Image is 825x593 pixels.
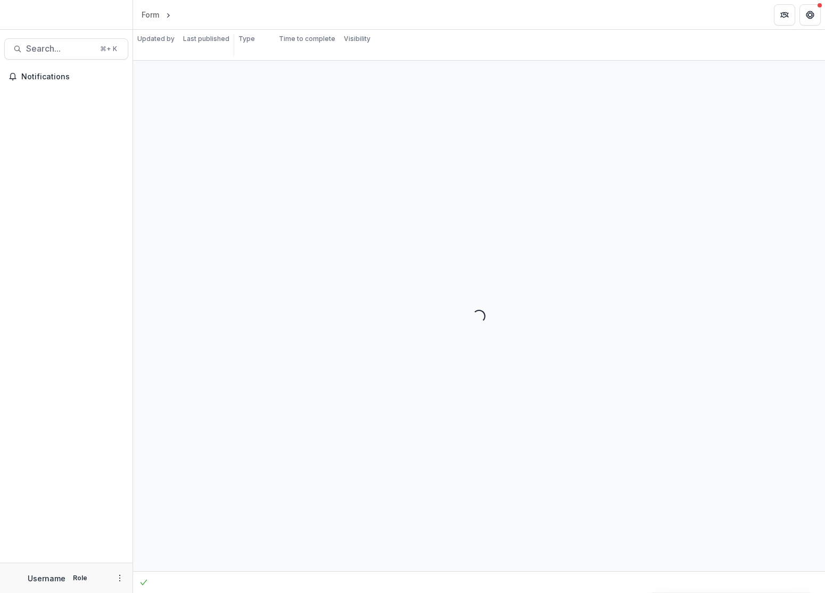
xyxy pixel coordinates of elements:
[70,573,90,583] p: Role
[183,34,229,44] p: Last published
[26,44,94,54] span: Search...
[113,572,126,584] button: More
[4,38,128,60] button: Search...
[238,34,255,44] p: Type
[344,34,370,44] p: Visibility
[98,43,119,55] div: ⌘ + K
[142,9,159,20] div: Form
[21,72,124,81] span: Notifications
[28,573,65,584] p: Username
[279,34,335,44] p: Time to complete
[137,7,218,22] nav: breadcrumb
[774,4,795,26] button: Partners
[4,68,128,85] button: Notifications
[799,4,821,26] button: Get Help
[137,34,175,44] p: Updated by
[137,7,163,22] a: Form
